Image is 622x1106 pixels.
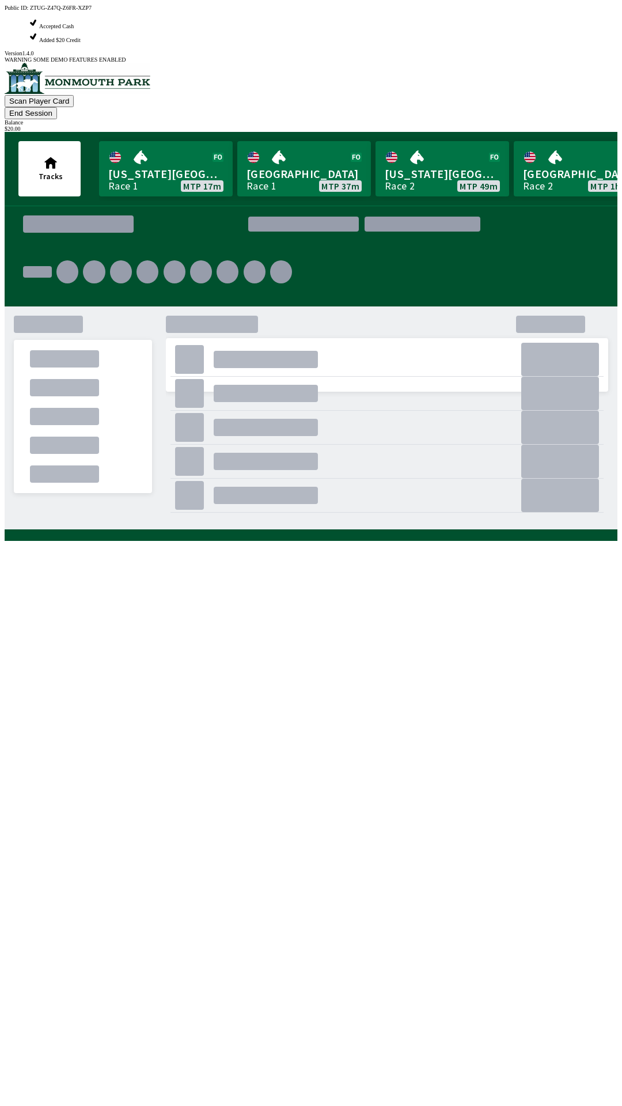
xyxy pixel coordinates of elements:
button: Scan Player Card [5,95,74,107]
span: Added $20 Credit [39,37,81,43]
div: Race 1 [108,181,138,191]
div: . [14,316,83,333]
div: . [175,413,204,442]
div: . [214,487,317,504]
div: . [23,266,52,278]
span: MTP 49m [460,181,498,191]
div: $ 20.00 [5,126,617,132]
div: . [56,260,78,283]
div: . [214,419,317,436]
div: . [214,453,317,470]
div: . [30,465,99,483]
div: . [214,385,317,402]
div: . [244,260,266,283]
div: . [214,351,317,368]
div: Race 2 [523,181,553,191]
a: [US_STATE][GEOGRAPHIC_DATA]Race 1MTP 17m [99,141,233,196]
span: MTP 37m [321,181,359,191]
div: . [521,377,599,410]
div: . [30,350,99,368]
div: . [30,437,99,454]
button: Tracks [18,141,81,196]
div: Public ID: [5,5,617,11]
button: End Session [5,107,57,119]
div: WARNING SOME DEMO FEATURES ENABLED [5,56,617,63]
div: . [175,345,204,374]
div: Balance [5,119,617,126]
div: . [30,379,99,396]
div: . [136,260,158,283]
span: [GEOGRAPHIC_DATA] [246,166,362,181]
span: ZTUG-Z47Q-Z6FR-XZP7 [30,5,92,11]
div: . [521,445,599,478]
div: . [83,260,105,283]
div: . [30,408,99,425]
div: . [521,411,599,444]
span: Tracks [39,171,63,181]
a: [GEOGRAPHIC_DATA]Race 1MTP 37m [237,141,371,196]
div: . [521,479,599,512]
div: . [297,256,599,313]
a: [US_STATE][GEOGRAPHIC_DATA]Race 2MTP 49m [376,141,509,196]
span: Accepted Cash [39,23,74,29]
div: . [190,260,212,283]
div: . [110,260,132,283]
div: Race 1 [246,181,276,191]
div: . [175,379,204,408]
img: venue logo [5,63,150,94]
div: . [164,260,185,283]
span: [US_STATE][GEOGRAPHIC_DATA] [108,166,223,181]
div: . [217,260,238,283]
div: . [175,447,204,476]
div: Version 1.4.0 [5,50,617,56]
span: MTP 17m [183,181,221,191]
div: . [521,343,599,376]
div: Race 2 [385,181,415,191]
div: . [270,260,292,283]
span: [US_STATE][GEOGRAPHIC_DATA] [385,166,500,181]
div: . [486,219,599,229]
div: . [166,403,608,530]
div: . [175,481,204,510]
